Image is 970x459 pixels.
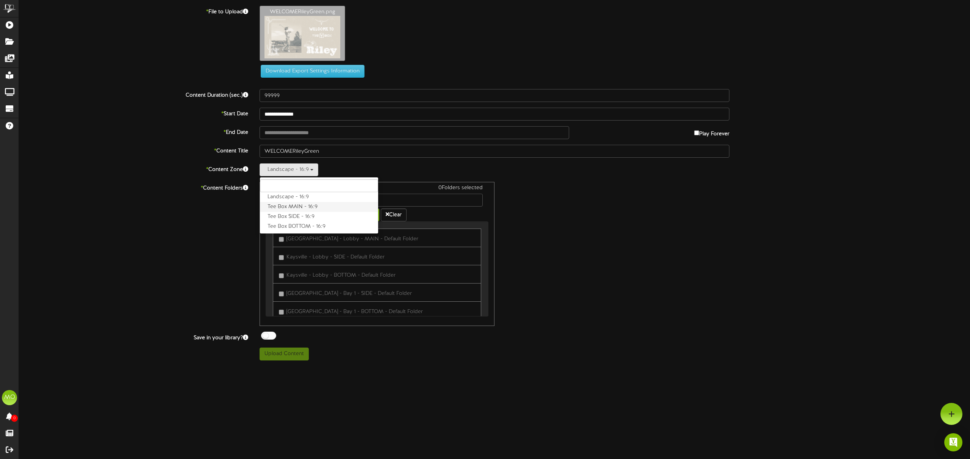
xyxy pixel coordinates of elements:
label: Tee Box SIDE - 16:9 [260,212,378,222]
label: Content Zone [13,163,254,174]
label: Save in your library? [13,332,254,342]
label: Start Date [13,108,254,118]
input: [GEOGRAPHIC_DATA] - Lobby - MAIN - Default Folder [279,237,284,242]
label: Landscape - 16:9 [260,192,378,202]
button: Landscape - 16:9 [260,163,318,176]
input: Kaysville - Lobby - SIDE - Default Folder [279,255,284,260]
label: File to Upload [13,6,254,16]
label: Tee Box MAIN - 16:9 [260,202,378,212]
label: Content Duration (sec.) [13,89,254,99]
div: MO [2,390,17,405]
ul: Landscape - 16:9 [260,177,379,234]
label: Play Forever [694,126,729,138]
button: Clear [381,208,407,221]
span: [GEOGRAPHIC_DATA] - Bay 1 - SIDE - Default Folder [286,291,412,296]
div: Open Intercom Messenger [944,433,962,451]
button: Download Export Settings Information [261,65,365,78]
input: Kaysville - Lobby - BOTTOM - Default Folder [279,273,284,278]
input: Title of this Content [260,145,729,158]
input: Play Forever [694,130,699,135]
label: End Date [13,126,254,136]
label: Content Title [13,145,254,155]
a: Download Export Settings Information [257,69,365,74]
label: Content Folders [13,182,254,192]
button: Upload Content [260,348,309,360]
span: 0 [11,415,18,422]
span: Kaysville - Lobby - BOTTOM - Default Folder [286,273,396,278]
span: [GEOGRAPHIC_DATA] - Bay 1 - BOTTOM - Default Folder [286,309,423,315]
span: [GEOGRAPHIC_DATA] - Lobby - MAIN - Default Folder [286,236,418,242]
input: [GEOGRAPHIC_DATA] - Bay 1 - BOTTOM - Default Folder [279,310,284,315]
label: Tee Box BOTTOM - 16:9 [260,222,378,232]
span: Kaysville - Lobby - SIDE - Default Folder [286,254,385,260]
input: [GEOGRAPHIC_DATA] - Bay 1 - SIDE - Default Folder [279,291,284,296]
